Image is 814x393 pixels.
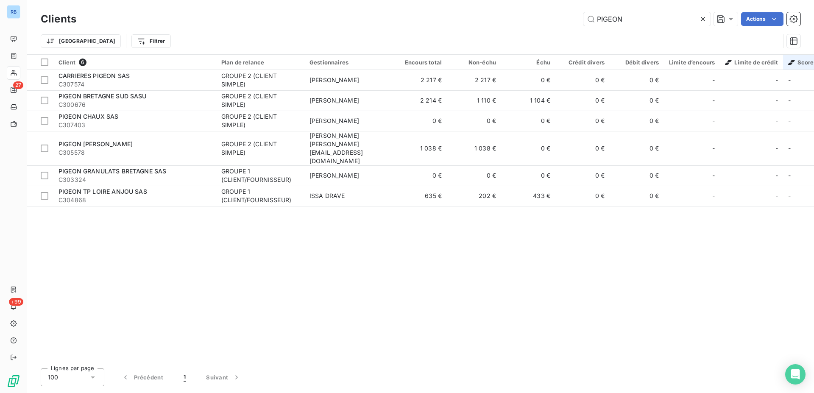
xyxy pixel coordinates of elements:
[501,90,555,111] td: 1 104 €
[555,165,610,186] td: 0 €
[725,59,778,66] span: Limite de crédit
[788,172,791,179] span: -
[111,368,173,386] button: Précédent
[555,111,610,131] td: 0 €
[560,59,605,66] div: Crédit divers
[309,172,359,179] span: [PERSON_NAME]
[447,111,501,131] td: 0 €
[447,186,501,206] td: 202 €
[615,59,659,66] div: Débit divers
[48,373,58,382] span: 100
[775,76,778,84] span: -
[309,76,359,84] span: [PERSON_NAME]
[775,117,778,125] span: -
[775,144,778,153] span: -
[393,186,447,206] td: 635 €
[393,70,447,90] td: 2 217 €
[775,192,778,200] span: -
[610,165,664,186] td: 0 €
[59,167,166,175] span: PIGEON GRANULATS BRETAGNE SAS
[712,76,715,84] span: -
[712,171,715,180] span: -
[788,97,791,104] span: -
[221,187,299,204] div: GROUPE 1 (CLIENT/FOURNISSEUR)
[393,165,447,186] td: 0 €
[447,131,501,165] td: 1 038 €
[452,59,496,66] div: Non-échu
[712,96,715,105] span: -
[669,59,715,66] div: Limite d’encours
[712,144,715,153] span: -
[79,59,86,66] span: 6
[59,148,211,157] span: C305578
[447,70,501,90] td: 2 217 €
[501,165,555,186] td: 0 €
[447,90,501,111] td: 1 110 €
[13,81,23,89] span: 27
[59,100,211,109] span: C300676
[775,171,778,180] span: -
[59,113,118,120] span: PIGEON CHAUX SAS
[309,59,387,66] div: Gestionnaires
[196,368,251,386] button: Suivant
[506,59,550,66] div: Échu
[9,298,23,306] span: +99
[173,368,196,386] button: 1
[59,188,147,195] span: PIGEON TP LOIRE ANJOU SAS
[555,90,610,111] td: 0 €
[131,34,170,48] button: Filtrer
[788,59,814,66] span: Score
[309,117,359,124] span: [PERSON_NAME]
[785,364,806,385] div: Open Intercom Messenger
[221,92,299,109] div: GROUPE 2 (CLIENT SIMPLE)
[501,186,555,206] td: 433 €
[59,121,211,129] span: C307403
[309,132,363,164] span: [PERSON_NAME] [PERSON_NAME][EMAIL_ADDRESS][DOMAIN_NAME]
[309,192,345,199] span: ISSA DRAVE
[221,72,299,89] div: GROUPE 2 (CLIENT SIMPLE)
[59,80,211,89] span: C307574
[59,92,147,100] span: PIGEON BRETAGNE SUD SASU
[221,140,299,157] div: GROUPE 2 (CLIENT SIMPLE)
[555,70,610,90] td: 0 €
[788,192,791,199] span: -
[59,196,211,204] span: C304868
[7,5,20,19] div: RB
[501,111,555,131] td: 0 €
[741,12,783,26] button: Actions
[775,96,778,105] span: -
[788,117,791,124] span: -
[184,373,186,382] span: 1
[59,176,211,184] span: C303324
[788,76,791,84] span: -
[501,70,555,90] td: 0 €
[712,192,715,200] span: -
[447,165,501,186] td: 0 €
[555,131,610,165] td: 0 €
[309,97,359,104] span: [PERSON_NAME]
[788,145,791,152] span: -
[393,131,447,165] td: 1 038 €
[610,131,664,165] td: 0 €
[41,34,121,48] button: [GEOGRAPHIC_DATA]
[59,72,130,79] span: CARRIERES PIGEON SAS
[610,90,664,111] td: 0 €
[610,111,664,131] td: 0 €
[221,112,299,129] div: GROUPE 2 (CLIENT SIMPLE)
[221,59,299,66] div: Plan de relance
[59,59,75,66] span: Client
[59,140,133,148] span: PIGEON [PERSON_NAME]
[583,12,711,26] input: Rechercher
[610,186,664,206] td: 0 €
[41,11,76,27] h3: Clients
[221,167,299,184] div: GROUPE 1 (CLIENT/FOURNISSEUR)
[610,70,664,90] td: 0 €
[712,117,715,125] span: -
[393,111,447,131] td: 0 €
[398,59,442,66] div: Encours total
[7,374,20,388] img: Logo LeanPay
[393,90,447,111] td: 2 214 €
[555,186,610,206] td: 0 €
[501,131,555,165] td: 0 €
